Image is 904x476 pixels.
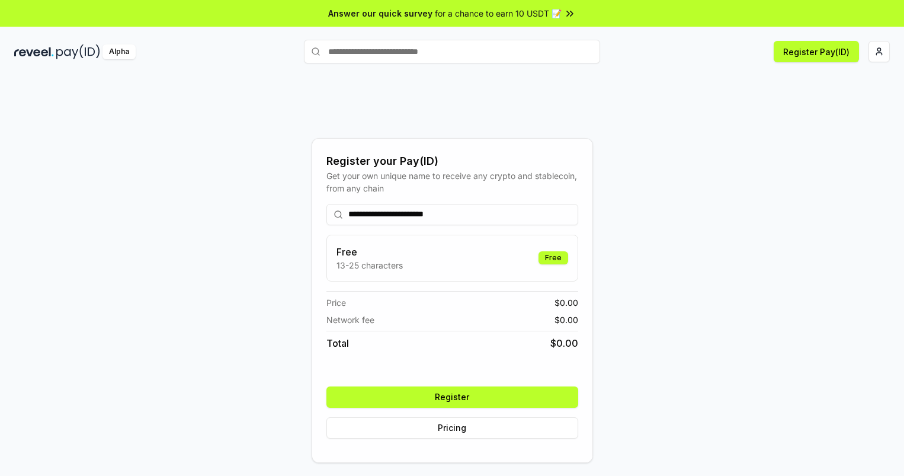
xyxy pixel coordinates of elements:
[326,296,346,309] span: Price
[435,7,562,20] span: for a chance to earn 10 USDT 📝
[554,314,578,326] span: $ 0.00
[326,153,578,170] div: Register your Pay(ID)
[14,44,54,59] img: reveel_dark
[336,259,403,271] p: 13-25 characters
[554,296,578,309] span: $ 0.00
[102,44,136,59] div: Alpha
[326,170,578,194] div: Get your own unique name to receive any crypto and stablecoin, from any chain
[774,41,859,62] button: Register Pay(ID)
[328,7,432,20] span: Answer our quick survey
[56,44,100,59] img: pay_id
[326,336,349,350] span: Total
[538,251,568,264] div: Free
[326,314,374,326] span: Network fee
[326,417,578,439] button: Pricing
[326,386,578,408] button: Register
[336,245,403,259] h3: Free
[550,336,578,350] span: $ 0.00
